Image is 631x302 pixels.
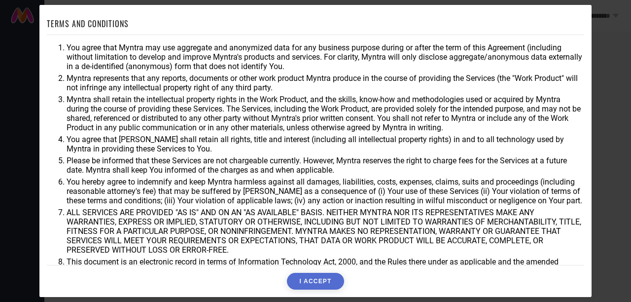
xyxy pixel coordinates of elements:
[67,135,584,153] li: You agree that [PERSON_NAME] shall retain all rights, title and interest (including all intellect...
[287,273,344,290] button: I ACCEPT
[67,74,584,92] li: Myntra represents that any reports, documents or other work product Myntra produce in the course ...
[67,156,584,175] li: Please be informed that these Services are not chargeable currently. However, Myntra reserves the...
[67,95,584,132] li: Myntra shall retain the intellectual property rights in the Work Product, and the skills, know-ho...
[67,43,584,71] li: You agree that Myntra may use aggregate and anonymized data for any business purpose during or af...
[47,18,129,30] h1: TERMS AND CONDITIONS
[67,257,584,285] li: This document is an electronic record in terms of Information Technology Act, 2000, and the Rules...
[67,208,584,255] li: ALL SERVICES ARE PROVIDED "AS IS" AND ON AN "AS AVAILABLE" BASIS. NEITHER MYNTRA NOR ITS REPRESEN...
[67,177,584,205] li: You hereby agree to indemnify and keep Myntra harmless against all damages, liabilities, costs, e...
